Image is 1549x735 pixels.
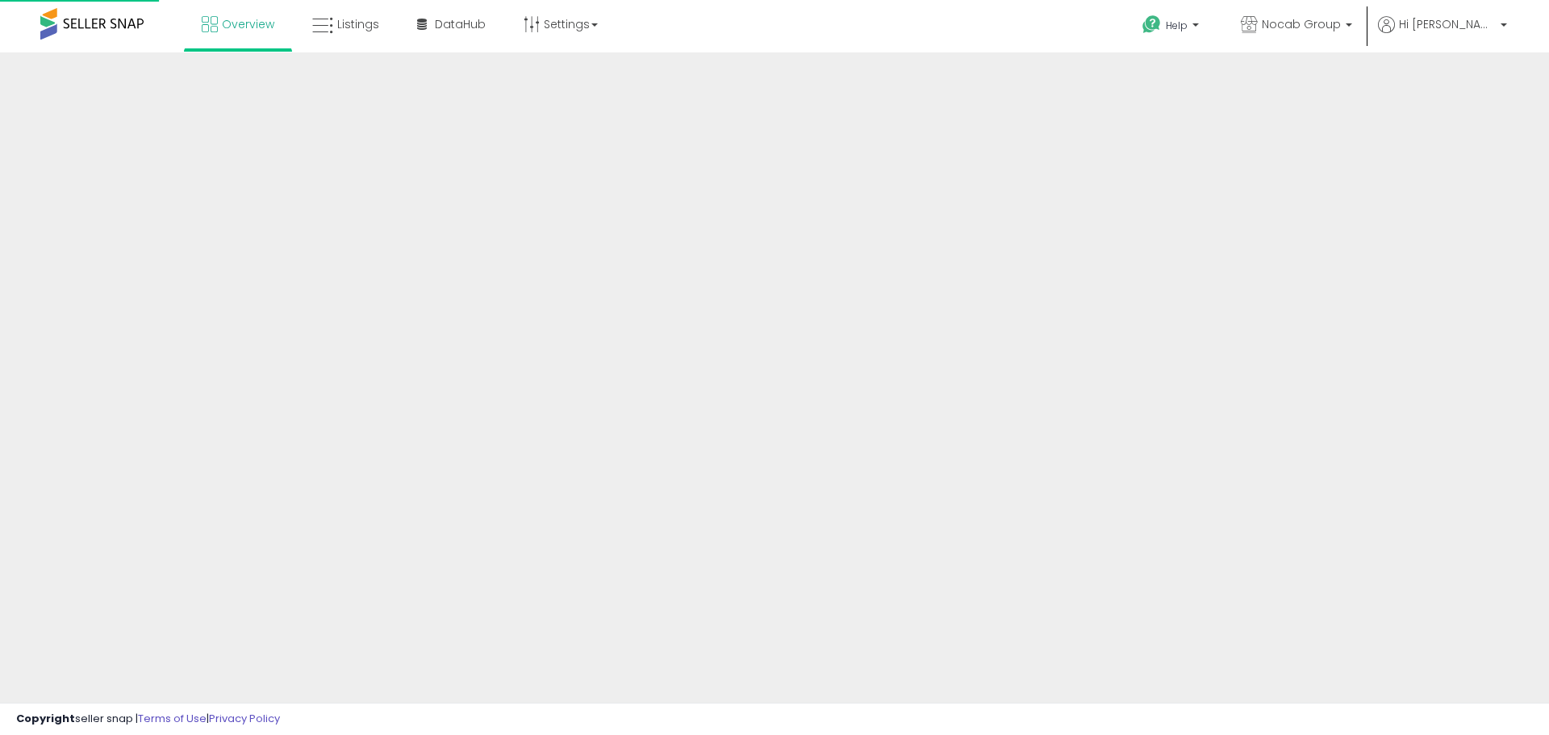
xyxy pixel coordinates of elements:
i: Get Help [1142,15,1162,35]
a: Help [1129,2,1215,52]
strong: Copyright [16,711,75,726]
a: Hi [PERSON_NAME] [1378,16,1507,52]
span: Overview [222,16,274,32]
span: Help [1166,19,1188,32]
a: Terms of Use [138,711,207,726]
span: Listings [337,16,379,32]
div: seller snap | | [16,712,280,727]
span: DataHub [435,16,486,32]
span: Nocab Group [1262,16,1341,32]
span: Hi [PERSON_NAME] [1399,16,1496,32]
a: Privacy Policy [209,711,280,726]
